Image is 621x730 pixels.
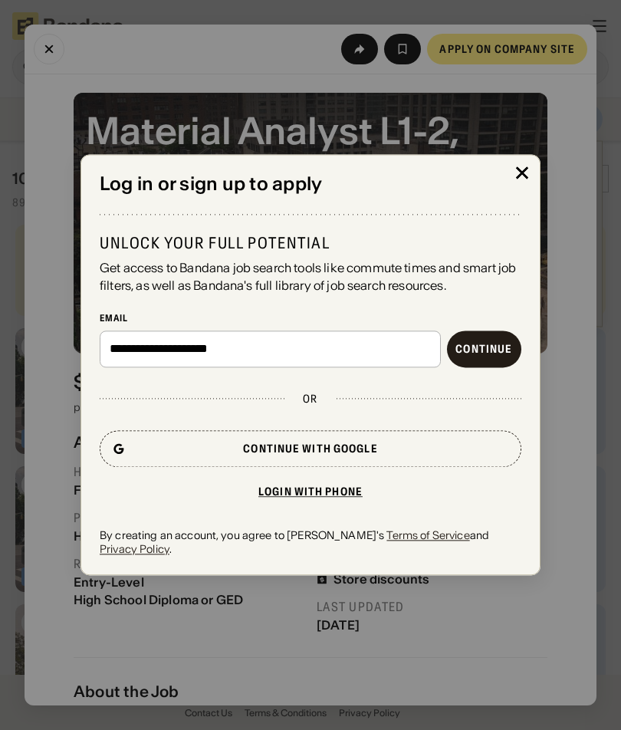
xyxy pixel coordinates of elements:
[100,234,521,254] div: Unlock your full potential
[258,486,363,497] div: Login with phone
[100,260,521,294] div: Get access to Bandana job search tools like commute times and smart job filters, as well as Banda...
[303,392,317,406] div: or
[100,173,521,196] div: Log in or sign up to apply
[243,443,377,454] div: Continue with Google
[100,542,169,556] a: Privacy Policy
[386,528,469,542] a: Terms of Service
[455,344,512,354] div: Continue
[100,528,521,556] div: By creating an account, you agree to [PERSON_NAME]'s and .
[100,312,521,324] div: Email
